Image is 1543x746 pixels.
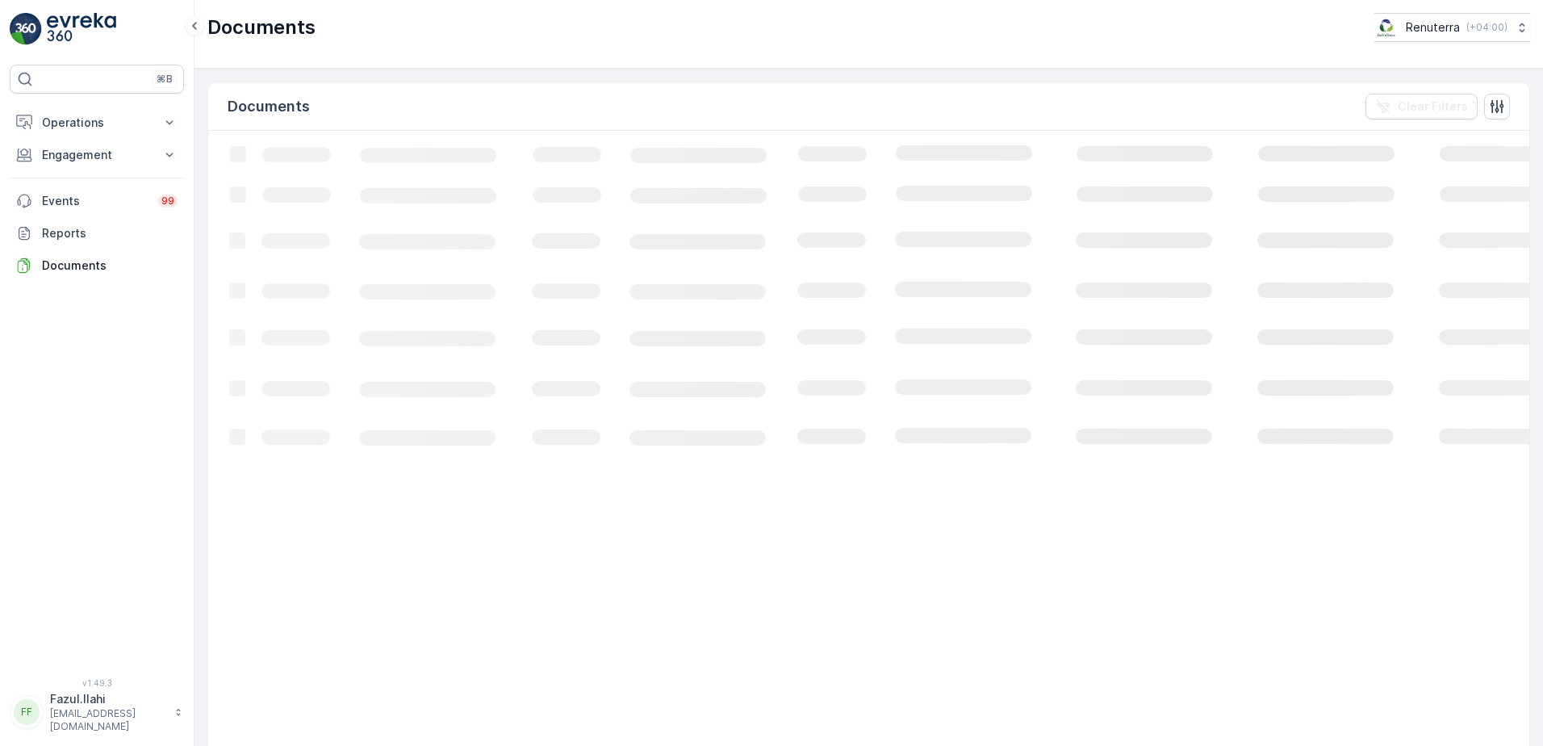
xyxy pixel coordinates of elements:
p: Operations [42,115,152,131]
p: Documents [228,95,310,118]
p: Clear Filters [1398,98,1468,115]
button: Clear Filters [1365,94,1478,119]
p: Documents [42,258,178,274]
img: logo_light-DOdMpM7g.png [47,13,116,45]
div: FF [14,699,40,725]
p: ⌘B [157,73,173,86]
button: Engagement [10,139,184,171]
p: 99 [161,195,174,207]
p: Reports [42,225,178,241]
img: Screenshot_2024-07-26_at_13.33.01.png [1374,19,1399,36]
button: FFFazul.Ilahi[EMAIL_ADDRESS][DOMAIN_NAME] [10,691,184,733]
p: Engagement [42,147,152,163]
a: Documents [10,249,184,282]
p: Documents [207,15,316,40]
img: logo [10,13,42,45]
span: v 1.49.3 [10,678,184,688]
p: Fazul.Ilahi [50,691,166,707]
button: Operations [10,107,184,139]
a: Events99 [10,185,184,217]
button: Renuterra(+04:00) [1374,13,1530,42]
a: Reports [10,217,184,249]
p: Renuterra [1406,19,1460,36]
p: Events [42,193,148,209]
p: ( +04:00 ) [1466,21,1507,34]
p: [EMAIL_ADDRESS][DOMAIN_NAME] [50,707,166,733]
